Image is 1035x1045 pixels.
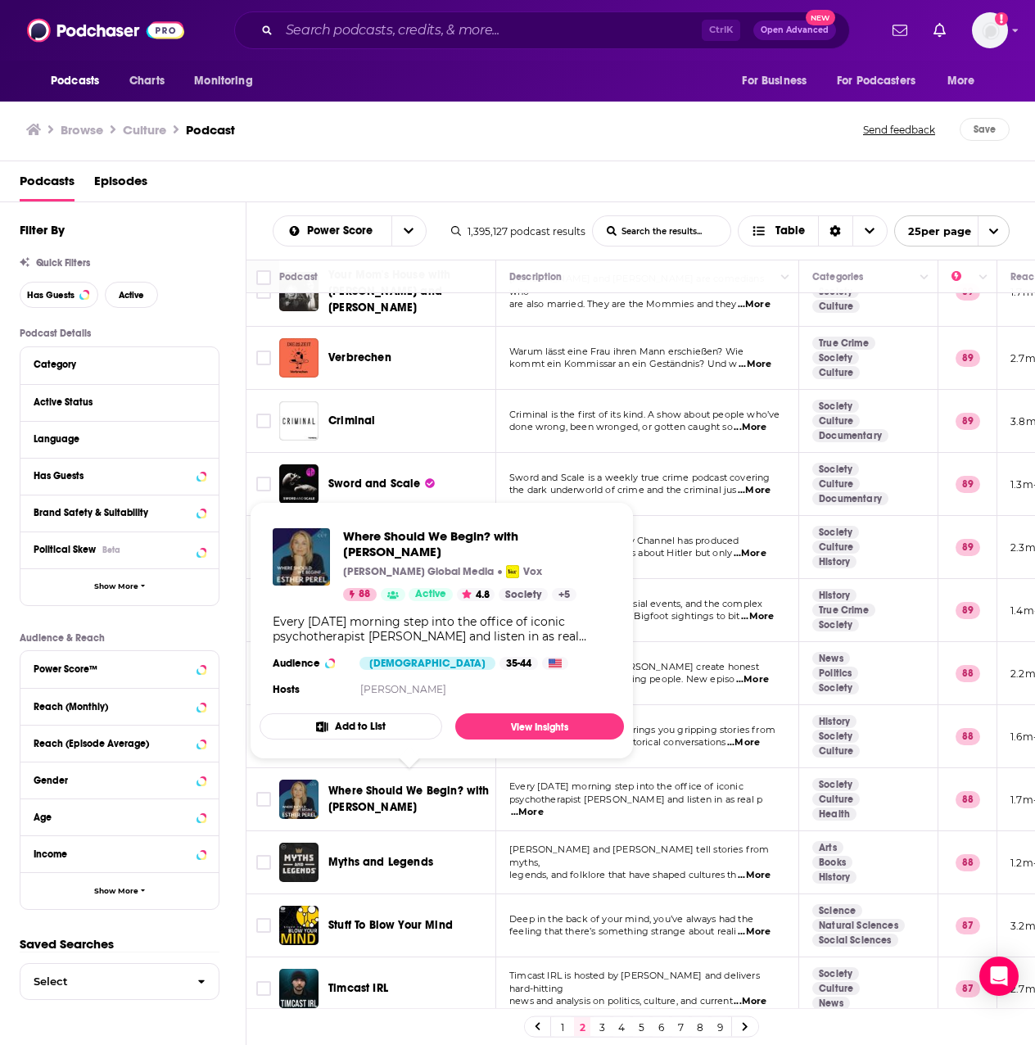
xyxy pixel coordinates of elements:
a: Where Should We Begin? with [PERSON_NAME] [328,783,490,816]
button: open menu [894,215,1010,247]
div: 1,395,127 podcast results [451,225,585,237]
span: Toggle select row [256,855,271,870]
p: 87 [956,917,980,934]
img: Stuff To Blow Your Mind [279,906,319,945]
p: 89 [956,476,980,492]
a: News [812,997,850,1010]
span: Deep in the back of your mind, you’ve always had the [509,913,753,925]
p: Podcast Details [20,328,219,339]
button: Column Actions [775,268,795,287]
div: Beta [102,545,120,555]
img: User Profile [972,12,1008,48]
a: Books [812,856,852,869]
a: Culture [812,477,860,491]
div: Income [34,848,192,860]
span: Toggle select row [256,477,271,491]
span: ...More [738,925,771,939]
a: Stuff To Blow Your Mind [328,917,453,934]
span: Active [119,291,144,300]
div: Categories [812,267,863,287]
a: 7 [672,1017,689,1037]
a: Show notifications dropdown [927,16,952,44]
button: Active [105,282,158,308]
div: Sort Direction [818,216,852,246]
span: Stuff To Blow Your Mind [328,918,453,932]
p: 88 [956,854,980,871]
button: open menu [391,216,426,246]
h2: Filter By [20,222,65,237]
a: Natural Sciences [812,919,905,932]
span: For Podcasters [837,70,915,93]
p: 89 [956,413,980,429]
button: Select [20,963,219,1000]
a: Charts [119,66,174,97]
button: Category [34,354,206,374]
a: 88 [343,588,377,601]
span: ...More [739,358,771,371]
a: Culture [812,300,860,313]
span: 88 [359,586,370,603]
button: open menu [730,66,827,97]
a: Society [812,463,859,476]
button: Reach (Episode Average) [34,732,206,753]
button: open menu [183,66,273,97]
div: [DEMOGRAPHIC_DATA] [359,657,495,670]
a: 1 [554,1017,571,1037]
a: Timcast IRL [279,969,319,1008]
span: Podcasts [51,70,99,93]
a: History [812,871,856,884]
a: Society [499,588,548,601]
span: psychotherapist [PERSON_NAME] and listen in as real p [509,794,762,805]
button: Choose View [738,215,888,247]
span: Criminal [328,414,375,427]
span: ...More [734,547,766,560]
span: Has Guests [27,291,75,300]
button: open menu [39,66,120,97]
div: Podcast [279,267,318,287]
span: ...More [734,995,766,1008]
div: Reach (Episode Average) [34,738,192,749]
a: [PERSON_NAME] [360,683,446,695]
p: Saved Searches [20,936,219,952]
div: Reach (Monthly) [34,701,192,712]
a: Where Should We Begin? with Esther Perel [279,780,319,819]
span: feeling that there’s something strange about reali [509,925,737,937]
div: Power Score™ [34,663,192,675]
p: 88 [956,791,980,807]
a: Politics [812,667,858,680]
a: Arts [812,841,843,854]
span: Select [20,976,184,987]
span: New [806,10,835,25]
button: open menu [273,225,391,237]
span: Quick Filters [36,257,90,269]
span: Criminal is the first of its kind. A show about people who’ve [509,409,780,420]
button: Add to List [260,713,442,740]
span: The world’s most controversial events, and the complex [509,598,762,609]
span: [PERSON_NAME] and [PERSON_NAME] tell stories from myths, [509,844,769,868]
a: Health [812,807,856,821]
button: Show More [20,568,219,605]
button: Has Guests [34,465,206,486]
div: Language [34,433,195,445]
img: Criminal [279,401,319,441]
span: ...More [727,736,760,749]
span: news and analysis on politics, culture, and current [509,995,733,1007]
a: Society [812,967,859,980]
a: Culture [812,541,860,554]
a: 8 [692,1017,708,1037]
span: [PERSON_NAME] and [PERSON_NAME] create honest [509,661,759,672]
span: Toggle select row [256,792,271,807]
h1: Culture [123,122,166,138]
button: Column Actions [915,268,934,287]
a: 4 [613,1017,630,1037]
span: Timcast IRL is hosted by [PERSON_NAME] and delivers hard-hitting [509,970,760,994]
div: Brand Safety & Suitability [34,507,192,518]
a: Myths and Legends [279,843,319,882]
a: 2 [574,1017,590,1037]
a: Podcasts [20,168,75,201]
button: 4.8 [457,588,495,601]
p: Audience & Reach [20,632,219,644]
a: Culture [812,793,860,806]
